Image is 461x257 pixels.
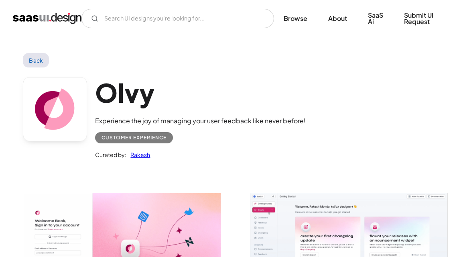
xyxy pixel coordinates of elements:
[95,116,306,126] div: Experience the joy of managing your user feedback like never before!
[95,150,126,159] div: Curated by:
[102,133,167,143] div: Customer Experience
[23,53,49,67] a: Back
[319,10,357,27] a: About
[274,10,317,27] a: Browse
[13,12,81,25] a: home
[394,6,448,31] a: Submit UI Request
[81,9,274,28] input: Search UI designs you're looking for...
[81,9,274,28] form: Email Form
[358,6,393,31] a: SaaS Ai
[126,150,150,159] a: Rakesh
[95,77,306,108] h1: Olvy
